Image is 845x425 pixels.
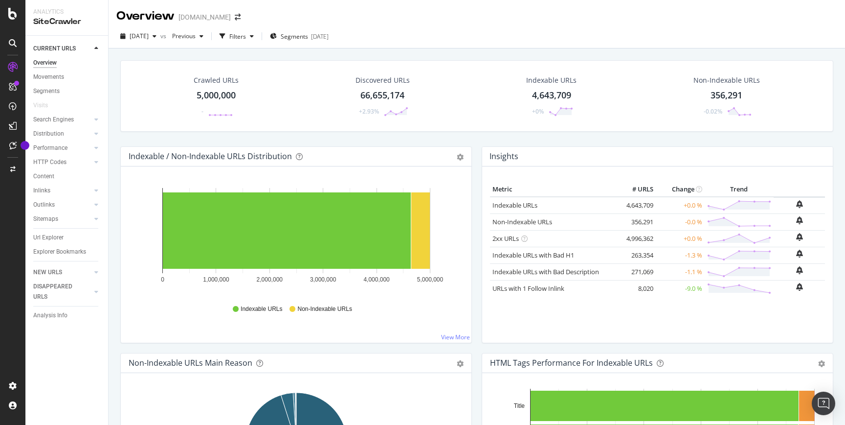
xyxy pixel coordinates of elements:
[33,100,48,111] div: Visits
[33,86,101,96] a: Segments
[33,129,64,139] div: Distribution
[705,182,774,197] th: Trend
[129,358,252,368] div: Non-Indexable URLs Main Reason
[360,89,404,102] div: 66,655,174
[33,214,58,224] div: Sitemaps
[33,267,91,278] a: NEW URLS
[216,28,258,44] button: Filters
[168,28,207,44] button: Previous
[33,72,64,82] div: Movements
[33,115,74,125] div: Search Engines
[21,141,29,150] div: Tooltip anchor
[33,247,86,257] div: Explorer Bookmarks
[194,75,239,85] div: Crawled URLs
[33,44,76,54] div: CURRENT URLS
[33,282,83,302] div: DISAPPEARED URLS
[796,266,803,274] div: bell-plus
[33,214,91,224] a: Sitemaps
[235,14,241,21] div: arrow-right-arrow-left
[656,197,705,214] td: +0.0 %
[297,305,352,313] span: Non-Indexable URLs
[33,143,91,153] a: Performance
[33,171,54,182] div: Content
[33,16,100,27] div: SiteCrawler
[33,282,91,302] a: DISAPPEARED URLS
[711,89,742,102] div: 356,291
[33,267,62,278] div: NEW URLS
[359,107,379,116] div: +2.93%
[129,151,292,161] div: Indexable / Non-Indexable URLs Distribution
[489,150,518,163] h4: Insights
[796,233,803,241] div: bell-plus
[33,86,60,96] div: Segments
[656,263,705,280] td: -1.1 %
[514,402,525,409] text: Title
[617,263,656,280] td: 271,069
[33,115,91,125] a: Search Engines
[197,89,236,102] div: 5,000,000
[130,32,149,40] span: 2025 Aug. 22nd
[417,276,444,283] text: 5,000,000
[33,157,91,167] a: HTTP Codes
[257,276,283,283] text: 2,000,000
[33,186,91,196] a: Inlinks
[33,186,50,196] div: Inlinks
[812,392,835,415] div: Open Intercom Messenger
[201,107,203,116] div: -
[617,230,656,247] td: 4,996,362
[161,276,164,283] text: 0
[281,32,308,41] span: Segments
[526,75,577,85] div: Indexable URLs
[33,233,101,243] a: Url Explorer
[33,233,64,243] div: Url Explorer
[116,8,175,24] div: Overview
[33,157,67,167] div: HTTP Codes
[704,107,722,116] div: -0.02%
[457,360,464,367] div: gear
[33,310,101,321] a: Analysis Info
[33,100,58,111] a: Visits
[492,201,537,210] a: Indexable URLs
[492,234,519,243] a: 2xx URLs
[656,230,705,247] td: +0.0 %
[490,182,617,197] th: Metric
[490,358,653,368] div: HTML Tags Performance for Indexable URLs
[311,32,329,41] div: [DATE]
[656,247,705,263] td: -1.3 %
[203,276,229,283] text: 1,000,000
[33,200,91,210] a: Outlinks
[656,213,705,230] td: -0.0 %
[617,197,656,214] td: 4,643,709
[168,32,196,40] span: Previous
[656,280,705,297] td: -9.0 %
[33,247,101,257] a: Explorer Bookmarks
[33,72,101,82] a: Movements
[310,276,336,283] text: 3,000,000
[33,58,101,68] a: Overview
[532,89,571,102] div: 4,643,709
[492,217,552,226] a: Non-Indexable URLs
[693,75,760,85] div: Non-Indexable URLs
[617,182,656,197] th: # URLS
[33,58,57,68] div: Overview
[617,247,656,263] td: 263,354
[241,305,282,313] span: Indexable URLs
[796,200,803,208] div: bell-plus
[178,12,231,22] div: [DOMAIN_NAME]
[617,213,656,230] td: 356,291
[532,107,544,116] div: +0%
[129,182,464,296] svg: A chart.
[33,310,67,321] div: Analysis Info
[617,280,656,297] td: 8,020
[796,250,803,258] div: bell-plus
[116,28,160,44] button: [DATE]
[33,200,55,210] div: Outlinks
[160,32,168,40] span: vs
[33,171,101,182] a: Content
[492,251,574,260] a: Indexable URLs with Bad H1
[796,283,803,291] div: bell-plus
[33,8,100,16] div: Analytics
[796,216,803,224] div: bell-plus
[818,360,825,367] div: gear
